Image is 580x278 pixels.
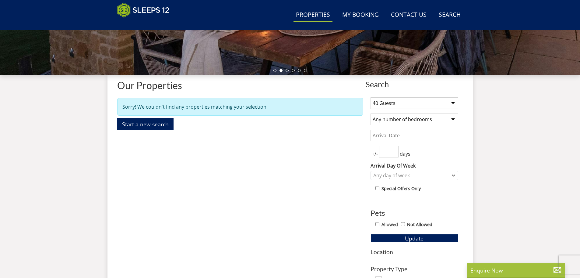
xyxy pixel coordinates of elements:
a: Search [436,8,463,22]
a: My Booking [340,8,381,22]
a: Properties [294,8,332,22]
iframe: Customer reviews powered by Trustpilot [114,21,178,27]
a: Contact Us [388,8,429,22]
span: +/- [371,150,379,157]
div: Sorry! We couldn't find any properties matching your selection. [117,98,363,116]
label: Special Offers Only [381,185,421,192]
p: Enquire Now [470,266,562,274]
img: Sleeps 12 [117,2,170,18]
label: Not Allowed [407,221,432,228]
input: Arrival Date [371,130,458,141]
div: Any day of week [372,172,451,179]
label: Arrival Day Of Week [371,162,458,169]
h3: Property Type [371,266,458,272]
h3: Location [371,249,458,255]
span: days [399,150,412,157]
a: Start a new search [117,118,174,130]
h3: Pets [371,209,458,217]
span: Update [405,235,424,242]
div: Combobox [371,171,458,180]
label: Allowed [381,221,398,228]
button: Update [371,234,458,243]
h1: Our Properties [117,80,363,91]
span: Search [366,80,463,88]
